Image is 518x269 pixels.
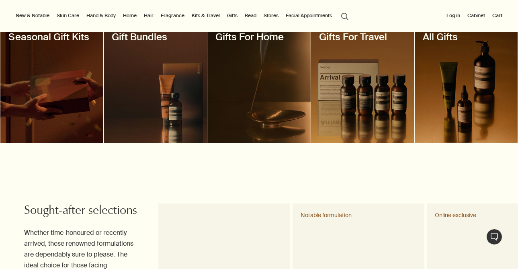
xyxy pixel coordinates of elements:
a: Home [121,11,138,21]
h2: All Gifts [423,31,510,43]
button: New & Notable [14,11,51,21]
a: Seasonal Gift Kit 'Screen 1' being passed between two peopleSeasonal Gift Kits [0,23,104,143]
a: Hand & Body [85,11,117,21]
button: Log in [445,11,462,21]
a: Gifts [225,11,239,21]
a: Explore all giftsAll Gifts [415,23,518,143]
h2: Seasonal Gift Kits [8,31,96,43]
h2: Gift Bundles [112,31,199,43]
button: Cart [491,11,504,21]
a: Fragrance [159,11,186,21]
button: Open search [338,8,352,23]
a: Arrival Gift KitGifts For Travel [311,23,414,143]
a: Read [243,11,258,21]
a: Kits & Travel [190,11,221,21]
a: Cabinet [466,11,487,21]
a: Hair [142,11,155,21]
button: Stores [262,11,280,21]
h2: Gifts For Home [215,31,303,43]
a: Facial Appointments [284,11,334,21]
a: A curated selection of Aesop products in a festive gift box Gift Bundles [104,23,207,143]
h2: Gifts For Travel [319,31,406,43]
button: Live Assistance [486,229,502,245]
a: Skin Care [55,11,81,21]
a: A selection of gifts for the homeGifts For Home [207,23,311,143]
h2: Sought-after selections [24,203,140,220]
